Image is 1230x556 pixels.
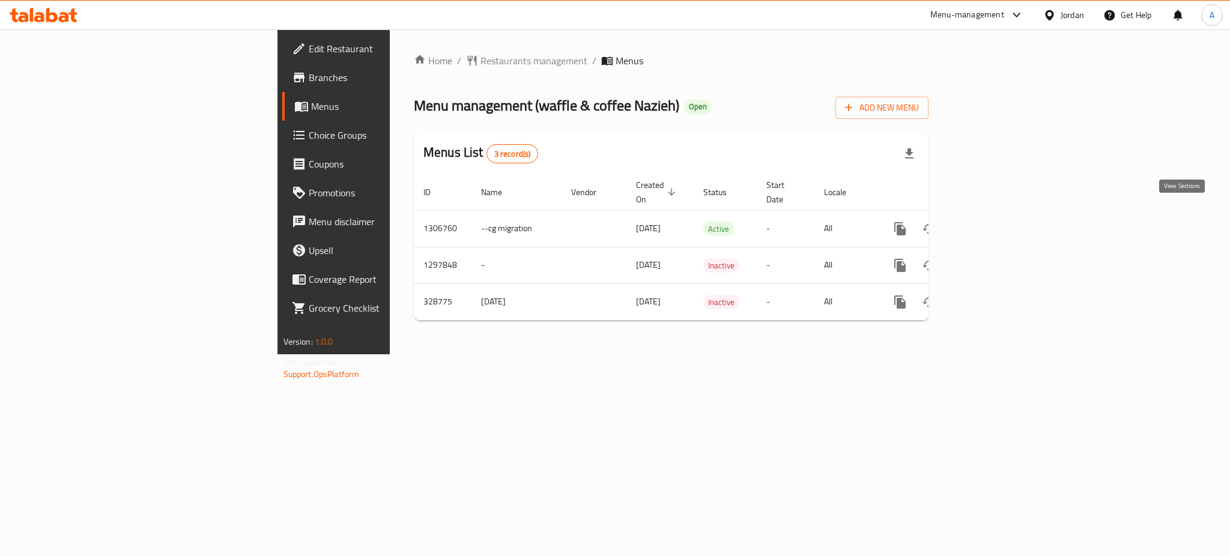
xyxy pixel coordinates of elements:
h2: Menus List [423,144,538,163]
span: Start Date [766,178,800,207]
li: / [592,53,596,68]
button: Add New Menu [835,97,929,119]
nav: breadcrumb [414,53,929,68]
td: All [814,283,876,320]
span: 1.0.0 [315,334,333,349]
span: Inactive [703,259,739,273]
td: All [814,247,876,283]
span: Restaurants management [480,53,587,68]
span: Menus [616,53,643,68]
td: - [757,283,814,320]
span: Active [703,222,734,236]
td: - [757,210,814,247]
div: Export file [895,139,924,168]
th: Actions [876,174,1011,211]
span: Menus [311,99,473,113]
button: more [886,251,915,280]
a: Menus [282,92,483,121]
td: --cg migration [471,210,562,247]
span: Created On [636,178,679,207]
span: Edit Restaurant [309,41,473,56]
table: enhanced table [414,174,1011,321]
span: [DATE] [636,257,661,273]
span: Coupons [309,157,473,171]
span: Inactive [703,295,739,309]
a: Upsell [282,236,483,265]
span: 3 record(s) [487,148,538,160]
a: Restaurants management [466,53,587,68]
a: Coupons [282,150,483,178]
span: Name [481,185,518,199]
a: Branches [282,63,483,92]
div: Jordan [1061,8,1084,22]
button: more [886,288,915,316]
span: A [1210,8,1214,22]
span: Menu disclaimer [309,214,473,229]
span: Choice Groups [309,128,473,142]
span: Status [703,185,742,199]
td: - [757,247,814,283]
div: Total records count [486,144,539,163]
td: - [471,247,562,283]
a: Support.OpsPlatform [283,366,360,382]
span: Upsell [309,243,473,258]
a: Promotions [282,178,483,207]
span: Menu management ( waffle & coffee Nazieh ) [414,92,679,119]
span: Grocery Checklist [309,301,473,315]
a: Menu disclaimer [282,207,483,236]
span: ID [423,185,446,199]
div: Menu-management [930,8,1004,22]
button: Change Status [915,288,944,316]
button: more [886,214,915,243]
span: Version: [283,334,313,349]
span: Promotions [309,186,473,200]
td: All [814,210,876,247]
a: Coverage Report [282,265,483,294]
button: Change Status [915,251,944,280]
span: Vendor [571,185,612,199]
span: Locale [824,185,862,199]
span: Add New Menu [845,100,919,115]
span: [DATE] [636,220,661,236]
span: Open [684,101,712,112]
span: [DATE] [636,294,661,309]
a: Grocery Checklist [282,294,483,322]
span: Get support on: [283,354,339,370]
div: Open [684,100,712,114]
div: Inactive [703,295,739,309]
div: Inactive [703,258,739,273]
span: Coverage Report [309,272,473,286]
a: Edit Restaurant [282,34,483,63]
span: Branches [309,70,473,85]
td: [DATE] [471,283,562,320]
a: Choice Groups [282,121,483,150]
